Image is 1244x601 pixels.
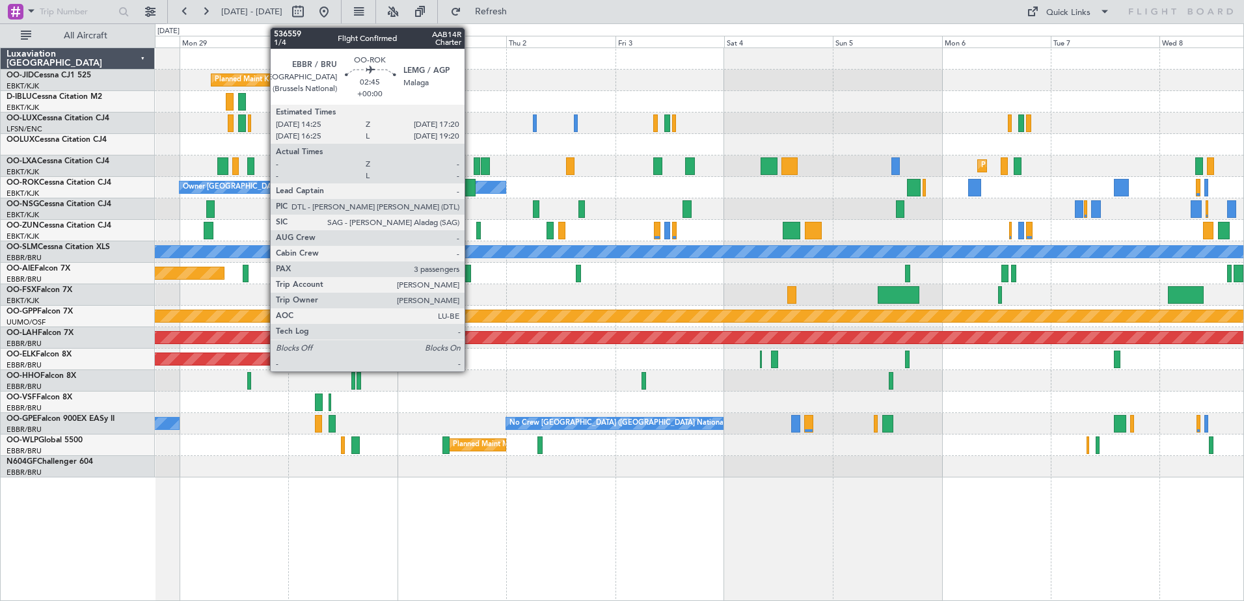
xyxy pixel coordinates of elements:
div: Owner [GEOGRAPHIC_DATA]-[GEOGRAPHIC_DATA] [183,178,358,197]
div: Mon 6 [942,36,1051,47]
a: OO-JIDCessna CJ1 525 [7,72,91,79]
a: OO-WLPGlobal 5500 [7,436,83,444]
a: OO-GPPFalcon 7X [7,308,73,315]
span: OO-ELK [7,351,36,358]
div: Quick Links [1046,7,1090,20]
span: OOLUX [7,136,34,144]
span: OO-FSX [7,286,36,294]
div: Fri 3 [615,36,724,47]
a: OO-LUXCessna Citation CJ4 [7,114,109,122]
a: OO-VSFFalcon 8X [7,394,72,401]
div: Tue 7 [1051,36,1159,47]
span: OO-JID [7,72,34,79]
a: OO-ZUNCessna Citation CJ4 [7,222,111,230]
a: EBBR/BRU [7,446,42,456]
a: OO-ROKCessna Citation CJ4 [7,179,111,187]
span: OO-SLM [7,243,38,251]
span: OO-LUX [7,114,37,122]
a: OO-AIEFalcon 7X [7,265,70,273]
a: EBBR/BRU [7,274,42,284]
span: OO-AIE [7,265,34,273]
span: OO-LAH [7,329,38,337]
a: EBBR/BRU [7,403,42,413]
span: OO-ZUN [7,222,39,230]
a: EBKT/KJK [7,81,39,91]
a: OO-LAHFalcon 7X [7,329,74,337]
div: Planned Maint Kortrijk-[GEOGRAPHIC_DATA] [215,70,366,90]
a: EBKT/KJK [7,296,39,306]
span: OO-GPP [7,308,37,315]
span: OO-LXA [7,157,37,165]
span: All Aircraft [34,31,137,40]
a: EBKT/KJK [7,189,39,198]
div: Planned Maint Milan (Linate) [453,435,547,455]
button: All Aircraft [14,25,141,46]
div: Mon 29 [180,36,288,47]
span: OO-VSF [7,394,36,401]
div: Sun 5 [833,36,941,47]
a: EBKT/KJK [7,103,39,113]
span: D-IBLU [7,93,32,101]
a: EBBR/BRU [7,425,42,434]
a: EBKT/KJK [7,210,39,220]
span: Refresh [464,7,519,16]
input: Trip Number [40,2,115,21]
span: OO-GPE [7,415,37,423]
a: EBBR/BRU [7,360,42,370]
button: Quick Links [1020,1,1116,22]
a: EBKT/KJK [7,167,39,177]
a: OO-LXACessna Citation CJ4 [7,157,109,165]
a: D-IBLUCessna Citation M2 [7,93,102,101]
a: OO-ELKFalcon 8X [7,351,72,358]
a: OO-SLMCessna Citation XLS [7,243,110,251]
div: Thu 2 [506,36,615,47]
a: EBKT/KJK [7,232,39,241]
div: Wed 1 [398,36,506,47]
a: LFSN/ENC [7,124,42,134]
span: [DATE] - [DATE] [221,6,282,18]
div: [DATE] [399,26,422,37]
span: OO-WLP [7,436,38,444]
span: OO-ROK [7,179,39,187]
span: OO-HHO [7,372,40,380]
a: OO-GPEFalcon 900EX EASy II [7,415,115,423]
div: Planned Maint Kortrijk-[GEOGRAPHIC_DATA] [981,156,1133,176]
div: No Crew [GEOGRAPHIC_DATA] ([GEOGRAPHIC_DATA] National) [509,414,727,433]
a: EBBR/BRU [7,339,42,349]
a: UUMO/OSF [7,317,46,327]
a: EBBR/BRU [7,382,42,392]
a: EBBR/BRU [7,253,42,263]
a: EBBR/BRU [7,468,42,477]
span: N604GF [7,458,37,466]
div: Sat 4 [724,36,833,47]
span: OO-NSG [7,200,39,208]
a: OO-NSGCessna Citation CJ4 [7,200,111,208]
div: [DATE] [157,26,180,37]
a: OOLUXCessna Citation CJ4 [7,136,107,144]
button: Refresh [444,1,522,22]
a: OO-FSXFalcon 7X [7,286,72,294]
a: OO-HHOFalcon 8X [7,372,76,380]
div: Tue 30 [288,36,397,47]
a: N604GFChallenger 604 [7,458,93,466]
